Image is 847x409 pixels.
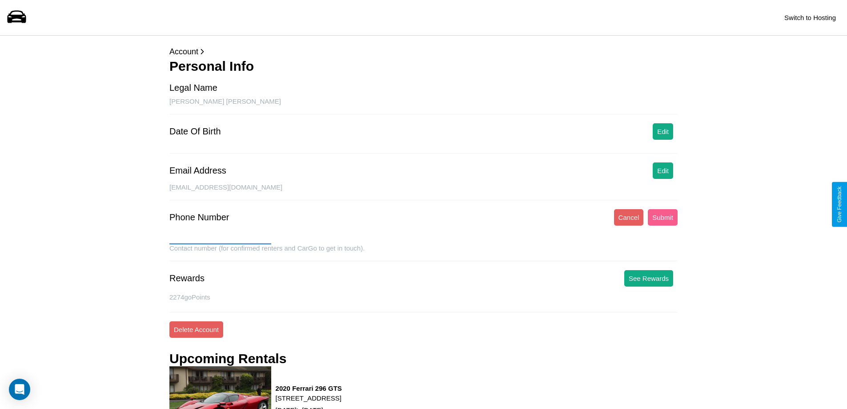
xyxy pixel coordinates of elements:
div: Legal Name [169,83,217,93]
p: 2274 goPoints [169,291,678,303]
button: Switch to Hosting [780,9,840,26]
div: Date Of Birth [169,126,221,137]
p: [STREET_ADDRESS] [276,392,342,404]
div: [PERSON_NAME] [PERSON_NAME] [169,97,678,114]
div: Contact number (for confirmed renters and CarGo to get in touch). [169,244,678,261]
h3: Personal Info [169,59,678,74]
div: Give Feedback [836,186,843,223]
button: See Rewards [624,270,673,287]
div: Email Address [169,166,226,176]
button: Delete Account [169,321,223,338]
div: Phone Number [169,212,229,223]
h3: 2020 Ferrari 296 GTS [276,385,342,392]
div: Open Intercom Messenger [9,379,30,400]
p: Account [169,45,678,59]
button: Submit [648,209,678,226]
h3: Upcoming Rentals [169,351,286,366]
div: [EMAIL_ADDRESS][DOMAIN_NAME] [169,183,678,200]
div: Rewards [169,273,205,283]
button: Edit [653,123,673,140]
button: Cancel [614,209,644,226]
button: Edit [653,162,673,179]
